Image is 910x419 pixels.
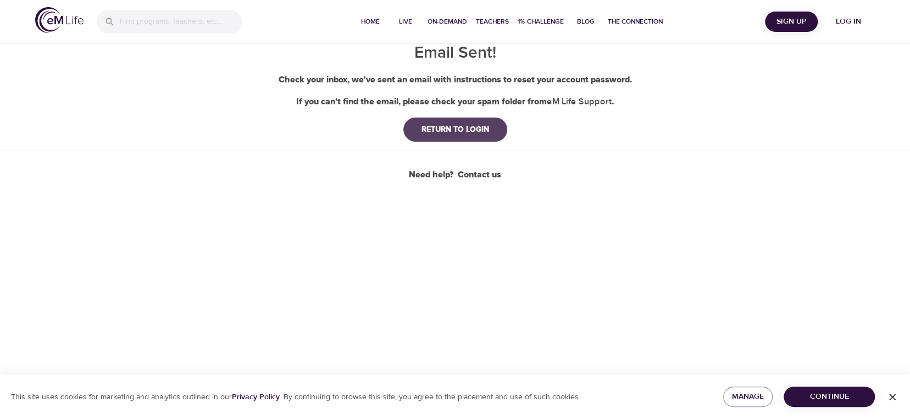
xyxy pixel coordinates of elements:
span: Continue [792,390,866,404]
input: Find programs, teachers, etc... [120,10,242,33]
b: eM Life Support [547,96,612,107]
span: Home [357,16,384,27]
button: Log in [822,12,875,32]
span: Teachers [476,16,509,27]
span: Live [392,16,419,27]
button: Continue [784,387,875,407]
span: Log in [826,15,870,29]
a: Privacy Policy [232,392,280,402]
span: Manage [732,390,764,404]
img: logo [35,7,84,33]
span: The Connection [608,16,663,27]
div: RETURN TO LOGIN [413,124,498,135]
span: 1% Challenge [518,16,564,27]
button: Sign Up [765,12,818,32]
span: Sign Up [769,15,813,29]
span: Blog [573,16,599,27]
button: RETURN TO LOGIN [403,118,507,142]
button: Manage [723,387,773,407]
div: Need help? [409,169,501,181]
span: On-Demand [428,16,467,27]
a: Contact us [458,169,501,181]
